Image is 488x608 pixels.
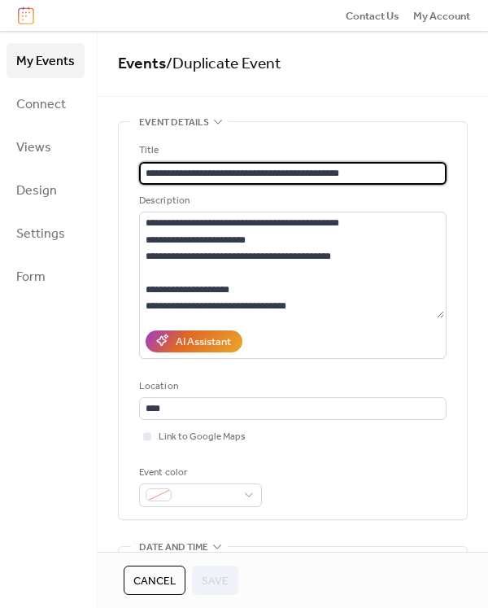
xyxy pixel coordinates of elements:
a: Contact Us [346,7,399,24]
span: My Events [16,49,75,74]
a: Settings [7,216,85,251]
a: Events [118,49,166,79]
span: Form [16,265,46,290]
a: Form [7,259,85,294]
a: My Account [413,7,470,24]
span: / Duplicate Event [166,49,281,79]
span: Date and time [139,539,208,555]
span: My Account [413,8,470,24]
a: My Events [7,43,85,78]
a: Connect [7,86,85,121]
div: Title [139,142,443,159]
div: AI Assistant [176,334,231,350]
button: Cancel [124,566,185,595]
div: Location [139,378,443,395]
span: Connect [16,92,66,117]
span: Event details [139,115,209,131]
span: Cancel [133,573,176,589]
span: Contact Us [346,8,399,24]
img: logo [18,7,34,24]
div: Description [139,193,443,209]
span: Settings [16,221,65,247]
div: Event color [139,465,259,481]
span: Link to Google Maps [159,429,246,445]
a: Design [7,173,85,208]
span: Views [16,135,51,160]
a: Views [7,129,85,164]
button: AI Assistant [146,330,242,352]
span: Design [16,178,57,203]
